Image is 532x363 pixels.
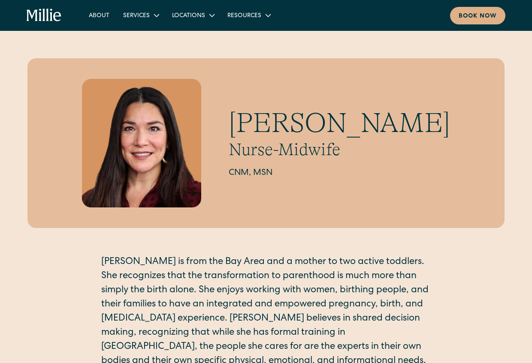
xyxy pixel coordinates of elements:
[229,167,450,180] h2: CNM, MSN
[165,8,221,22] div: Locations
[123,12,150,21] div: Services
[221,8,277,22] div: Resources
[459,12,497,21] div: Book now
[172,12,205,21] div: Locations
[227,12,261,21] div: Resources
[229,139,450,160] h2: Nurse-Midwife
[229,107,450,140] h1: [PERSON_NAME]
[82,8,116,22] a: About
[116,8,165,22] div: Services
[27,9,61,22] a: home
[450,7,505,24] a: Book now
